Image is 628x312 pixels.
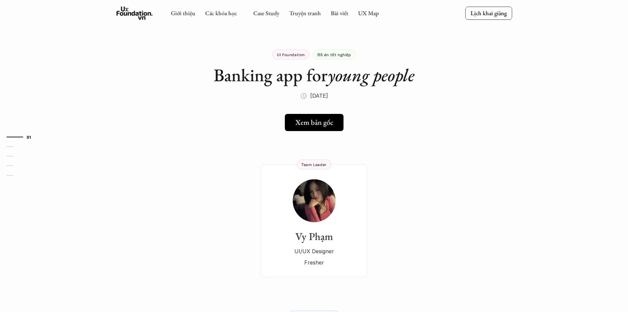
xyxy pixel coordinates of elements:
[261,164,367,277] a: Vy PhạmUI/UX DesignerFresherTeam Leader
[289,9,321,17] a: Truyện tranh
[295,118,333,127] h5: Xem bản gốc
[300,91,328,101] p: 🕔 [DATE]
[317,52,351,57] p: Đồ án tốt nghiệp
[328,63,414,87] em: young people
[331,9,348,17] a: Bài viết
[171,9,195,17] a: Giới thiệu
[285,114,344,131] a: Xem bản gốc
[214,64,414,86] h1: Banking app for
[16,144,22,149] strong: 02
[358,9,379,17] a: UX Map
[301,162,327,167] p: Team Leader
[16,173,22,177] strong: 05
[16,163,22,168] strong: 04
[267,246,361,256] p: UI/UX Designer
[16,154,22,158] strong: 03
[205,9,237,17] a: Các khóa học
[7,133,38,141] a: 01
[253,9,279,17] a: Case Study
[277,52,305,57] p: UI Foundation
[27,134,31,139] strong: 01
[267,258,361,267] p: Fresher
[267,230,361,243] h3: Vy Phạm
[470,9,507,17] p: Lịch khai giảng
[465,7,512,19] a: Lịch khai giảng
